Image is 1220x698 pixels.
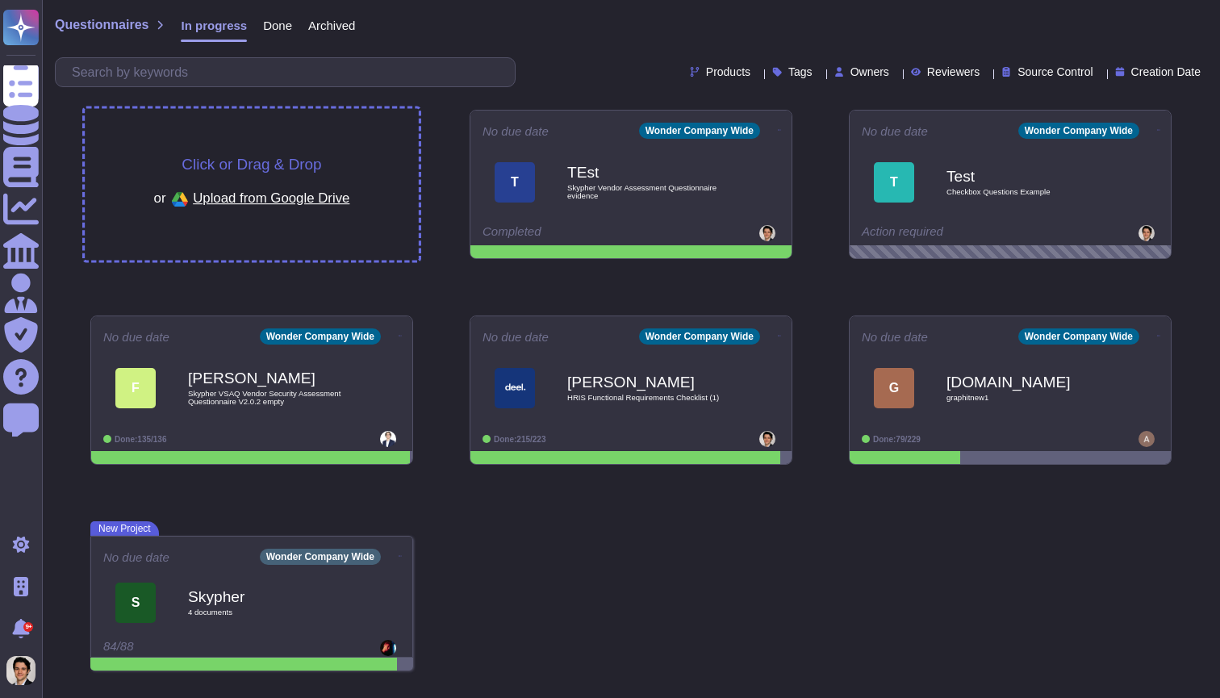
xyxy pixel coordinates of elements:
span: Source Control [1017,66,1093,77]
div: Wonder Company Wide [1018,328,1139,345]
span: No due date [483,331,549,343]
img: google drive [166,186,194,213]
span: HRIS Functional Requirements Checklist (1) [567,394,729,402]
button: user [3,653,47,688]
span: Done: 135/136 [115,435,167,444]
b: Test [946,169,1108,184]
span: Skypher Vendor Assessment Questionnaire evidence [567,184,729,199]
div: Wonder Company Wide [639,328,760,345]
div: F [115,368,156,408]
span: No due date [862,125,928,137]
img: user [380,431,396,447]
div: G [874,368,914,408]
img: user [6,656,36,685]
b: [DOMAIN_NAME] [946,374,1108,390]
span: New Project [90,521,159,536]
span: Questionnaires [55,19,148,31]
span: No due date [862,331,928,343]
span: No due date [103,551,169,563]
input: Search by keywords [64,58,515,86]
b: [PERSON_NAME] [567,374,729,390]
span: Tags [788,66,813,77]
img: Logo [495,368,535,408]
b: Skypher [188,589,349,604]
div: 9+ [23,622,33,632]
img: user [380,640,396,656]
span: Archived [308,19,355,31]
div: T [495,162,535,203]
div: Wonder Company Wide [260,549,381,565]
img: user [1139,225,1155,241]
span: Done: 215/223 [494,435,546,444]
span: Owners [850,66,889,77]
span: No due date [483,125,549,137]
img: user [759,225,775,241]
span: Upload from Google Drive [193,190,349,205]
img: user [759,431,775,447]
b: [PERSON_NAME] [188,370,349,386]
div: S [115,583,156,623]
span: 4 document s [188,608,349,616]
span: 84/88 [103,639,134,653]
div: Completed [483,225,680,241]
span: Checkbox Questions Example [946,188,1108,196]
div: Wonder Company Wide [1018,123,1139,139]
span: Products [706,66,750,77]
span: Done [263,19,292,31]
div: T [874,162,914,203]
span: graphitnew1 [946,394,1108,402]
b: TEst [567,165,729,180]
div: Wonder Company Wide [260,328,381,345]
span: Skypher VSAQ Vendor Security Assessment Questionnaire V2.0.2 empty [188,390,349,405]
span: Reviewers [927,66,980,77]
div: Action required [862,225,1059,241]
img: user [1139,431,1155,447]
span: No due date [103,331,169,343]
span: Done: 79/229 [873,435,921,444]
span: In progress [181,19,247,31]
div: or [154,186,350,213]
span: Click or Drag & Drop [182,157,321,172]
div: Wonder Company Wide [639,123,760,139]
span: Creation Date [1131,66,1201,77]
